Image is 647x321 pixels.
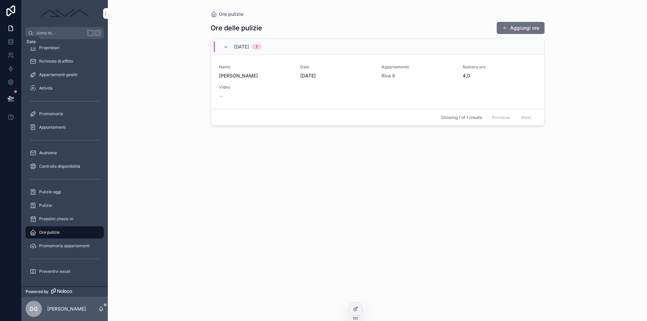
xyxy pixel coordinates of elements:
a: Attività [26,82,104,94]
a: Ore pulizie [26,226,104,238]
a: Pulizie [26,199,104,212]
a: Ore pulizie [211,11,243,18]
div: Data [27,39,36,44]
p: [PERSON_NAME] [47,306,86,312]
span: K [95,30,100,36]
span: [DATE] [300,72,373,79]
a: Promemoria [26,108,104,120]
span: Date [300,64,373,70]
span: Powered by [26,289,49,294]
a: Powered by [22,286,108,297]
span: Promemoria [39,111,63,117]
span: Proprietari [39,45,60,51]
span: Showing 1 of 1 results [441,115,482,120]
span: Pulizie [39,203,52,208]
div: 1 [256,44,257,50]
span: Video [219,85,292,90]
div: scrollable content [22,39,108,286]
a: Appuntamenti [26,121,104,133]
button: Aggiungi ore [497,22,545,34]
a: Proprietari [26,42,104,54]
span: Attività [39,86,53,91]
span: -- [219,93,223,99]
span: Appuntamenti [39,125,66,130]
span: Jump to... [36,30,84,36]
a: Appartamenti gestiti [26,69,104,81]
span: Promemoria appartamenti [39,243,90,249]
img: App logo [38,8,92,19]
a: Avahome [26,147,104,159]
a: Promemoria appartamenti [26,240,104,252]
span: Prossimi check-in [39,216,73,222]
span: Pulizie oggi [39,189,61,195]
span: Controllo disponibilità [39,164,80,169]
span: Ore pulizie [219,11,243,18]
span: Name [219,64,292,70]
span: 4,0 [463,72,536,79]
a: Name[PERSON_NAME]Date[DATE]AppartamentoRiva 6Numero ore4,0Video-- [211,55,544,109]
h1: Ore delle pulizie [211,23,262,33]
a: Riva 6 [381,72,395,79]
a: Prossimi check-in [26,213,104,225]
span: Richieste di affitto [39,59,73,64]
button: Jump to...K [26,27,104,39]
span: Avahome [39,150,57,156]
a: Preventivi excel [26,265,104,278]
span: Preventivi excel [39,269,70,274]
a: Richieste di affitto [26,55,104,67]
a: Controllo disponibilità [26,160,104,172]
span: Appartamenti gestiti [39,72,78,77]
span: Numero ore [463,64,536,70]
span: DG [30,305,38,313]
span: [DATE] [234,43,249,50]
span: Ore pulizie [39,230,60,235]
span: [PERSON_NAME] [219,72,258,79]
a: Pulizie oggi [26,186,104,198]
span: Appartamento [381,64,455,70]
